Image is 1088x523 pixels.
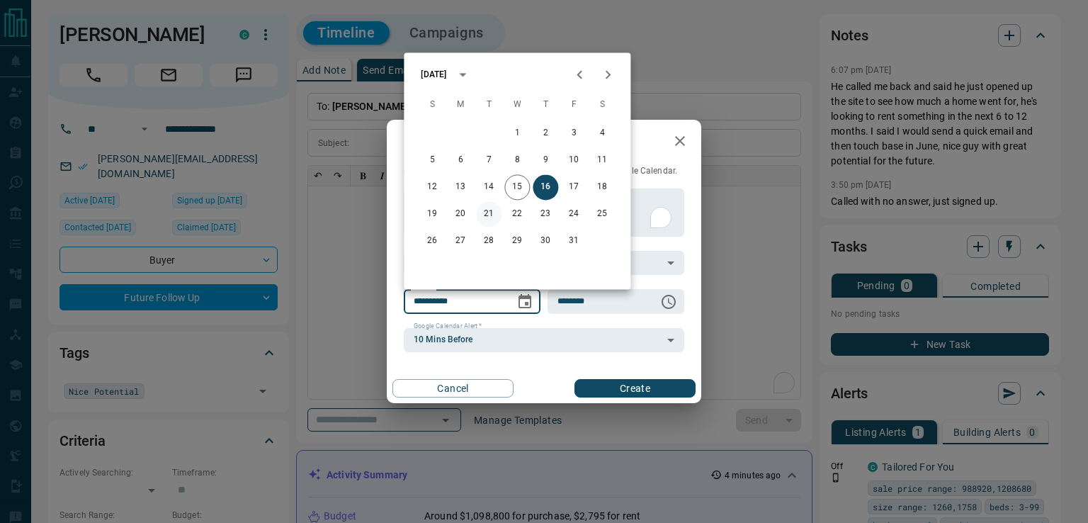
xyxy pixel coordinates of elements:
button: 13 [448,174,473,200]
button: 21 [476,201,501,227]
span: Tuesday [476,91,501,119]
button: 28 [476,228,501,254]
span: Saturday [589,91,615,119]
button: 19 [419,201,445,227]
button: 9 [533,147,558,173]
button: 24 [561,201,586,227]
h2: New Task [387,120,482,165]
button: 17 [561,174,586,200]
button: 5 [419,147,445,173]
button: 20 [448,201,473,227]
button: 6 [448,147,473,173]
button: Choose time, selected time is 6:00 AM [654,288,683,316]
button: 8 [504,147,530,173]
span: Thursday [533,91,558,119]
div: 10 Mins Before [404,328,684,352]
button: Next month [594,60,622,89]
button: Create [574,379,696,398]
button: Previous month [565,60,594,89]
button: 23 [533,201,558,227]
button: 12 [419,174,445,200]
button: 3 [561,120,586,146]
button: 26 [419,228,445,254]
button: 25 [589,201,615,227]
div: [DATE] [421,68,446,81]
button: 15 [504,174,530,200]
button: 7 [476,147,501,173]
button: 29 [504,228,530,254]
button: 2 [533,120,558,146]
button: 11 [589,147,615,173]
button: 4 [589,120,615,146]
button: Choose date, selected date is Oct 16, 2025 [511,288,539,316]
button: Cancel [392,379,514,398]
button: 1 [504,120,530,146]
span: Monday [448,91,473,119]
button: 31 [561,228,586,254]
button: 18 [589,174,615,200]
label: Google Calendar Alert [414,322,482,331]
button: 10 [561,147,586,173]
button: 16 [533,174,558,200]
span: Sunday [419,91,445,119]
button: 22 [504,201,530,227]
span: Friday [561,91,586,119]
button: 14 [476,174,501,200]
button: 30 [533,228,558,254]
button: calendar view is open, switch to year view [450,62,475,86]
button: 27 [448,228,473,254]
span: Wednesday [504,91,530,119]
